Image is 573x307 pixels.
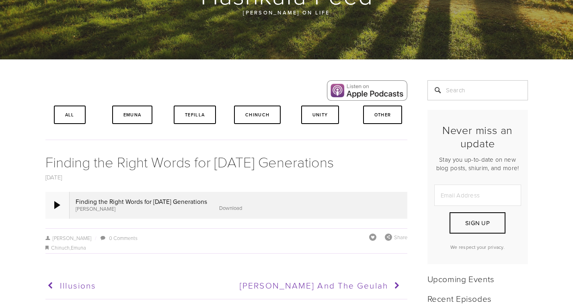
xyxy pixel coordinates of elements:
[427,274,528,284] h2: Upcoming Events
[434,185,521,206] input: Email Address
[301,106,339,124] a: Unity
[51,244,70,251] a: Chinuch
[240,279,388,291] span: [PERSON_NAME] and the Geulah
[427,80,528,100] input: Search
[112,106,153,124] a: Emuna
[45,276,223,296] a: Illusions
[109,234,138,242] a: 0 Comments
[45,152,334,171] a: Finding the Right Words for [DATE] Generations
[71,244,86,251] a: Emuna
[226,276,403,296] a: [PERSON_NAME] and the Geulah
[234,106,281,124] a: Chinuch
[54,106,86,124] a: All
[219,204,242,211] a: Download
[45,173,62,181] a: [DATE]
[174,106,216,124] a: Tefilla
[385,234,407,241] div: Share
[45,243,407,253] div: ,
[363,106,403,124] a: Other
[60,279,96,291] span: Illusions
[434,155,521,172] p: Stay you up-to-date on new blog posts, shiurim, and more!
[94,8,480,17] p: [PERSON_NAME] on life
[91,234,99,242] span: /
[465,219,490,227] span: Sign Up
[434,244,521,250] p: We respect your privacy.
[450,212,505,234] button: Sign Up
[427,293,528,303] h2: Recent Episodes
[434,124,521,150] h2: Never miss an update
[45,234,92,242] a: [PERSON_NAME]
